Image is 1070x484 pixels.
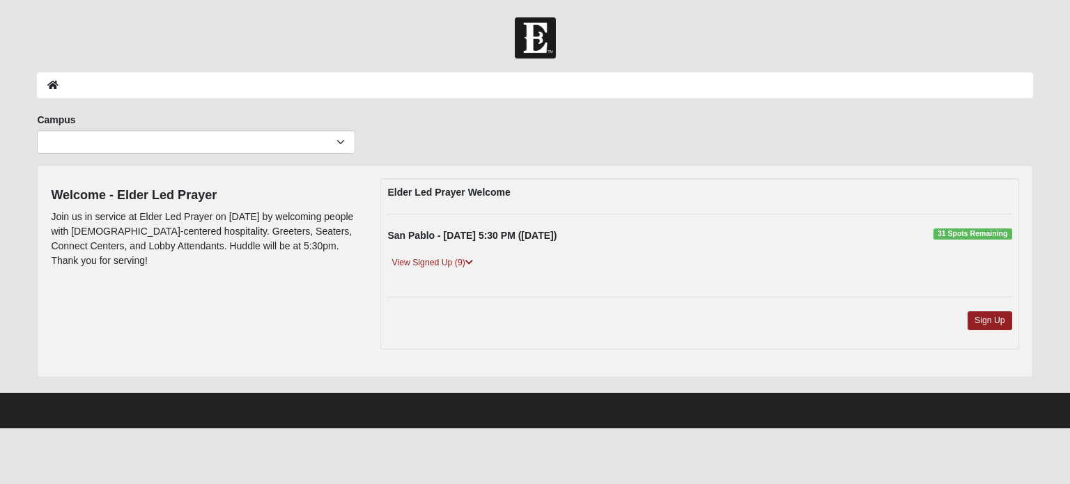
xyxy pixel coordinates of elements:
strong: Elder Led Prayer Welcome [387,187,510,198]
a: View Signed Up (9) [387,256,476,270]
span: 31 Spots Remaining [933,228,1012,240]
strong: San Pablo - [DATE] 5:30 PM ([DATE]) [387,230,557,241]
p: Join us in service at Elder Led Prayer on [DATE] by welcoming people with [DEMOGRAPHIC_DATA]-cent... [51,210,359,268]
h4: Welcome - Elder Led Prayer [51,188,359,203]
label: Campus [37,113,75,127]
a: Sign Up [968,311,1012,330]
img: Church of Eleven22 Logo [515,17,556,58]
